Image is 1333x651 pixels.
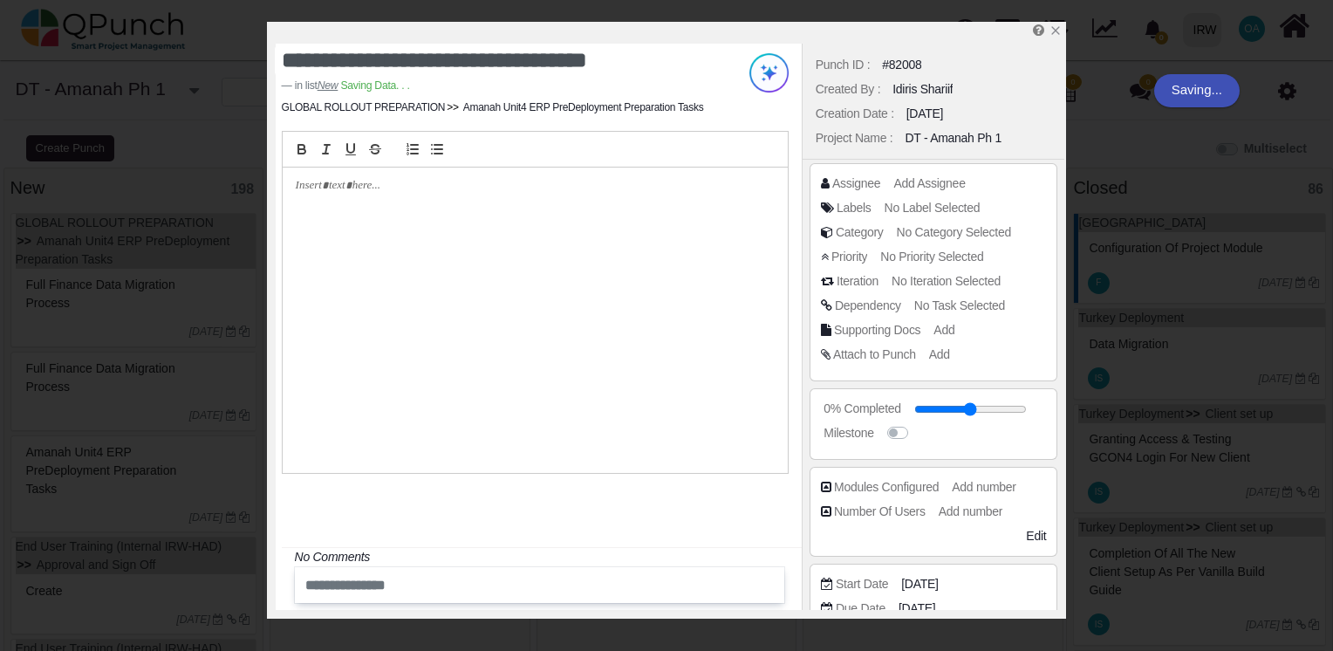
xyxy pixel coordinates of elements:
div: #82008 [882,56,921,74]
div: Project Name : [816,129,893,147]
div: Creation Date : [816,105,894,123]
div: Modules configured [834,478,939,497]
span: Add [929,347,950,361]
div: Priority [831,248,867,266]
footer: in list [282,78,700,93]
div: Dependency [835,297,901,315]
span: No Task Selected [914,298,1005,312]
span: No Iteration Selected [892,274,1001,288]
i: Edit Punch [1033,24,1044,37]
div: Idiris Shariif [892,80,953,99]
div: 0% Completed [824,400,900,418]
div: Attach to Punch [833,346,916,364]
span: Add number [952,480,1015,494]
li: GLOBAL ROLLOUT PREPARATION [282,99,446,115]
span: Saving Data [340,79,409,92]
i: No Comments [295,550,370,564]
div: [DATE] [906,105,943,123]
span: [DATE] [899,600,935,618]
div: Milestone [824,424,873,442]
div: Iteration [837,272,878,291]
cite: Source Title [318,79,338,92]
div: Saving... [1154,74,1240,107]
span: Add Assignee [893,176,965,190]
div: Supporting Docs [834,321,920,339]
div: Due Date [836,600,885,618]
div: Category [836,223,884,242]
a: x [1049,24,1062,38]
span: No Label Selected [885,201,981,215]
div: Number of users [834,503,926,521]
span: Add number [939,504,1002,518]
u: New [318,79,338,92]
div: DT - Amanah Ph 1 [905,129,1001,147]
img: Try writing with AI [749,53,789,93]
svg: x [1049,24,1062,37]
div: Labels [837,199,872,217]
li: Amanah Unit4 ERP PreDeployment Preparation Tasks [445,99,703,115]
span: Add [933,323,954,337]
span: . [407,79,410,92]
div: Start Date [836,575,888,593]
span: No Priority Selected [880,250,983,264]
span: . [401,79,404,92]
div: Punch ID : [816,56,871,74]
div: Assignee [832,175,880,193]
span: [DATE] [901,575,938,593]
span: . [396,79,399,92]
span: Edit [1026,529,1046,543]
div: Created By : [816,80,880,99]
span: No Category Selected [897,225,1011,239]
